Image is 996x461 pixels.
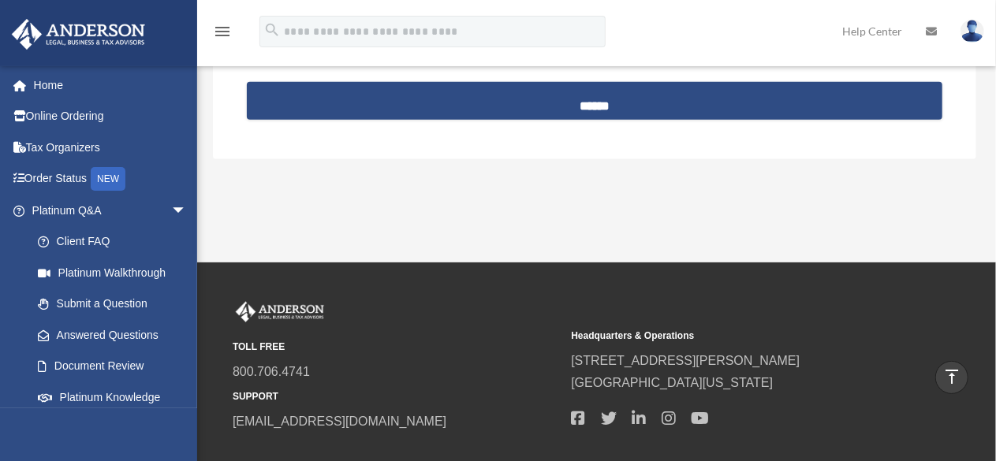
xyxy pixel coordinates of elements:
a: Submit a Question [22,288,203,320]
a: Home [11,69,211,101]
small: Headquarters & Operations [571,328,898,344]
span: arrow_drop_down [171,195,203,227]
img: Anderson Advisors Platinum Portal [233,302,327,322]
a: Document Review [22,351,211,382]
a: Client FAQ [22,226,211,258]
a: Platinum Walkthrough [22,257,211,288]
a: Answered Questions [22,319,211,351]
a: Tax Organizers [11,132,211,163]
a: 800.706.4741 [233,365,310,378]
a: [EMAIL_ADDRESS][DOMAIN_NAME] [233,415,446,428]
a: Platinum Q&Aarrow_drop_down [11,195,211,226]
img: Anderson Advisors Platinum Portal [7,19,150,50]
a: [STREET_ADDRESS][PERSON_NAME] [571,354,800,367]
div: NEW [91,167,125,191]
i: search [263,21,281,39]
a: vertical_align_top [935,361,968,394]
a: Online Ordering [11,101,211,132]
i: vertical_align_top [942,367,961,386]
small: SUPPORT [233,389,560,405]
a: menu [213,28,232,41]
i: menu [213,22,232,41]
img: User Pic [961,20,984,43]
a: [GEOGRAPHIC_DATA][US_STATE] [571,376,773,389]
a: Order StatusNEW [11,163,211,195]
a: Platinum Knowledge Room [22,381,211,432]
small: TOLL FREE [233,339,560,355]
